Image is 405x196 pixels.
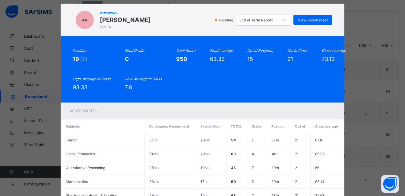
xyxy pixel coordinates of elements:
span: 73.13 [322,56,335,62]
span: 63.33 [210,56,225,62]
span: 21 [295,138,299,142]
span: Examination [201,124,220,128]
span: PRY 5 A [100,25,151,29]
i: High. Average in Class [73,77,110,81]
span: 19 [73,56,80,62]
span: 66 [315,166,319,170]
span: / 60 [154,166,159,170]
span: 21 [295,152,299,156]
span: 54 [231,138,236,142]
span: 4th [272,152,277,156]
span: 21 [295,179,299,184]
span: Class average [315,124,338,128]
span: / 40 [205,152,210,156]
span: PS/23/2520 [100,11,151,15]
span: / 60 [153,138,158,142]
span: Home Economics [66,152,95,156]
span: Grade [252,124,261,128]
i: Final Grade [125,48,144,53]
span: 54 [149,152,159,156]
div: End of Term Report [239,18,279,22]
span: Total [231,124,242,128]
span: 17th [272,138,279,142]
span: 31 [149,138,158,142]
span: 21 [295,166,299,170]
span: 15 [247,56,253,62]
span: / 60 [154,180,159,184]
span: Assessments [70,109,97,113]
span: 45 [231,166,236,170]
span: 17 [201,179,209,184]
span: 7.8 [125,84,132,90]
span: Out of [295,124,305,128]
span: 33 [149,179,159,184]
span: /21 [80,56,87,62]
i: No. in Class [287,48,307,53]
i: Position [73,48,86,53]
i: Low. Average in Class [125,77,162,81]
i: Class Average [322,48,346,53]
span: Quantitative Reasoning [66,166,105,170]
i: Final Average [210,48,233,53]
span: / 60 [154,152,159,156]
span: / 40 [205,166,210,170]
span: 50 [231,179,236,184]
span: E [252,166,254,170]
i: Total Score [176,48,195,53]
span: D [252,138,255,142]
button: Open asap [381,175,399,193]
span: 65.95 [315,152,324,156]
span: French [66,138,78,142]
span: D [252,179,255,184]
span: 10 [201,166,210,170]
i: No. of Subjects [247,48,273,53]
span: 67.81 [315,138,324,142]
span: Pending [219,18,235,22]
span: 19th [272,179,279,184]
span: 93.33 [73,84,87,90]
span: Continuous Assessment [149,124,189,128]
span: 19th [272,166,279,170]
span: 63.14 [315,179,324,184]
span: / 40 [204,180,209,184]
span: 83 [231,152,236,156]
span: View Reportsheet [298,18,328,22]
span: Subjects [66,124,80,128]
span: 35 [149,166,159,170]
span: C [125,56,129,62]
span: 29 [201,152,210,156]
span: / 40 [205,138,210,142]
span: [PERSON_NAME] [100,16,151,24]
span: 950 [176,56,187,62]
span: Mathematics [66,179,88,184]
span: 21 [287,56,293,62]
span: AN [82,18,87,22]
span: 23 [201,138,210,142]
span: Position [271,124,285,128]
span: A [252,152,254,156]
